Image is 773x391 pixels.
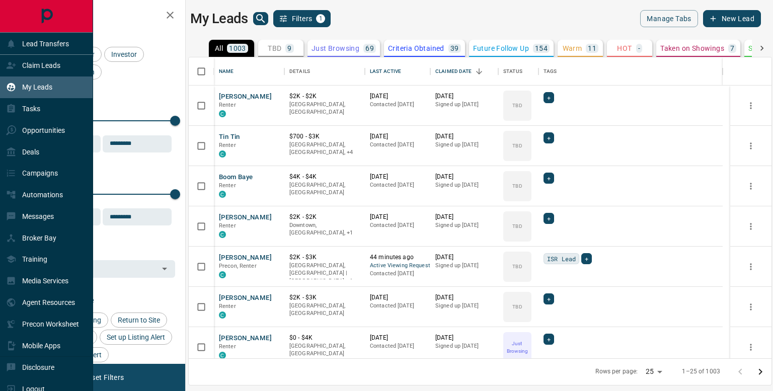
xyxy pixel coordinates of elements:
p: Signed up [DATE] [435,221,493,229]
p: Warm [563,45,582,52]
div: Last Active [365,57,430,86]
button: Boom Baye [219,173,253,182]
p: [GEOGRAPHIC_DATA], [GEOGRAPHIC_DATA] [289,101,360,116]
div: condos.ca [219,191,226,198]
p: TBD [512,182,522,190]
h2: Filters [32,10,175,22]
div: Tags [538,57,723,86]
p: [GEOGRAPHIC_DATA], [GEOGRAPHIC_DATA] [289,302,360,318]
p: Criteria Obtained [388,45,444,52]
span: + [547,294,551,304]
span: Set up Listing Alert [103,333,169,341]
p: Contacted [DATE] [370,342,425,350]
button: [PERSON_NAME] [219,92,272,102]
div: condos.ca [219,271,226,278]
button: more [743,219,758,234]
p: [DATE] [435,334,493,342]
p: Signed up [DATE] [435,101,493,109]
span: Renter [219,102,236,108]
span: Return to Site [114,316,164,324]
button: [PERSON_NAME] [219,334,272,343]
p: Contacted [DATE] [370,181,425,189]
p: [DATE] [435,293,493,302]
p: [GEOGRAPHIC_DATA], [GEOGRAPHIC_DATA] [289,342,360,358]
p: [DATE] [370,213,425,221]
p: Signed up [DATE] [435,302,493,310]
p: TBD [268,45,281,52]
p: [DATE] [370,334,425,342]
p: 11 [588,45,596,52]
div: + [581,253,592,264]
p: $2K - $3K [289,253,360,262]
p: Just Browsing [504,340,530,355]
p: 44 minutes ago [370,253,425,262]
p: [DATE] [370,92,425,101]
p: $2K - $3K [289,293,360,302]
p: Contacted [DATE] [370,270,425,278]
div: Last Active [370,57,401,86]
p: Taken on Showings [660,45,724,52]
p: West End, East End, Midtown | Central, Toronto [289,141,360,157]
button: [PERSON_NAME] [219,253,272,263]
div: Status [498,57,538,86]
p: HOT [617,45,632,52]
span: + [547,173,551,183]
span: Investor [108,50,140,58]
div: + [544,132,554,143]
div: Details [284,57,365,86]
p: [DATE] [370,293,425,302]
p: Future Follow Up [473,45,529,52]
div: condos.ca [219,231,226,238]
p: Toronto [289,262,360,285]
p: $4K - $4K [289,173,360,181]
p: [GEOGRAPHIC_DATA], [GEOGRAPHIC_DATA] [289,181,360,197]
span: Renter [219,182,236,189]
p: 1–25 of 1003 [682,367,720,376]
p: 1003 [229,45,246,52]
p: [DATE] [435,173,493,181]
p: 69 [365,45,374,52]
div: Return to Site [111,312,167,328]
span: + [547,213,551,223]
p: TBD [512,263,522,270]
span: Renter [219,142,236,148]
div: + [544,92,554,103]
p: Toronto [289,221,360,237]
button: Go to next page [750,362,770,382]
div: Details [289,57,310,86]
p: TBD [512,222,522,230]
p: [DATE] [435,213,493,221]
button: more [743,138,758,153]
button: Sort [472,64,486,79]
p: TBD [512,102,522,109]
p: [DATE] [370,173,425,181]
p: $2K - $2K [289,213,360,221]
p: Rows per page: [595,367,638,376]
p: $0 - $4K [289,334,360,342]
span: + [585,254,588,264]
h1: My Leads [190,11,248,27]
p: TBD [512,303,522,310]
div: condos.ca [219,352,226,359]
span: + [547,93,551,103]
div: + [544,213,554,224]
div: Claimed Date [435,57,472,86]
span: + [547,133,551,143]
p: - [638,45,640,52]
div: Claimed Date [430,57,498,86]
p: Contacted [DATE] [370,101,425,109]
p: $700 - $3K [289,132,360,141]
span: + [547,334,551,344]
button: more [743,340,758,355]
span: ISR Lead [547,254,576,264]
div: Name [219,57,234,86]
button: Manage Tabs [640,10,698,27]
div: condos.ca [219,110,226,117]
div: + [544,173,554,184]
button: more [743,259,758,274]
p: Contacted [DATE] [370,302,425,310]
div: condos.ca [219,150,226,158]
p: Contacted [DATE] [370,141,425,149]
div: + [544,334,554,345]
span: 1 [317,15,324,22]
